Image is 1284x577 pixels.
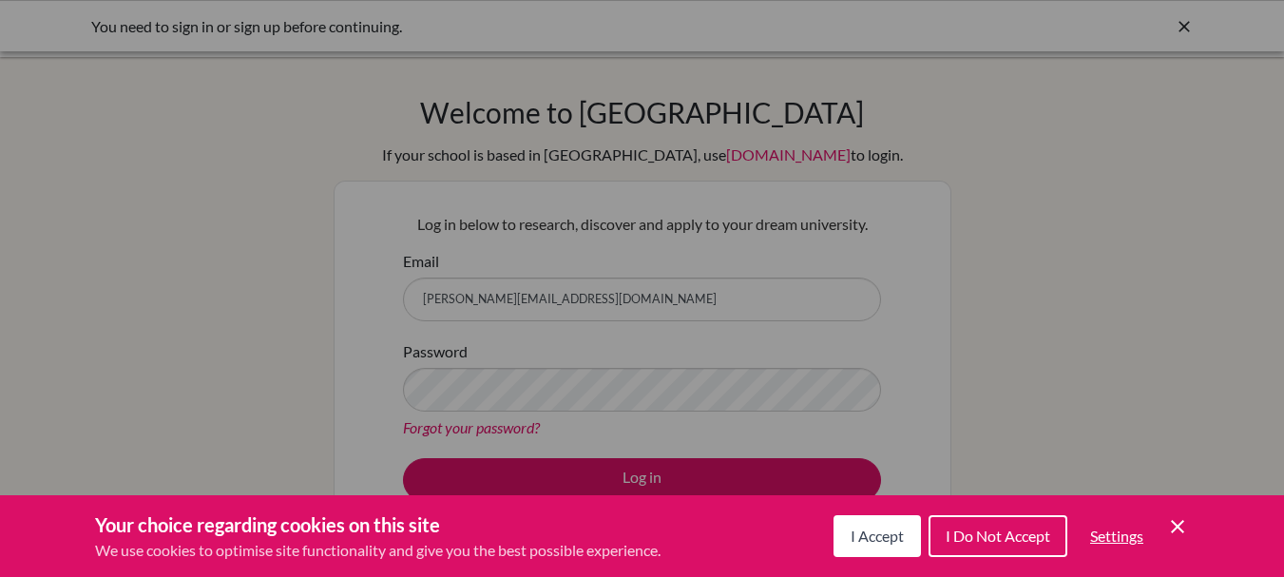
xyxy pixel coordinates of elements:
h3: Your choice regarding cookies on this site [95,510,661,539]
button: Save and close [1166,515,1189,538]
button: I Do Not Accept [929,515,1067,557]
span: Settings [1090,527,1143,545]
span: I Do Not Accept [946,527,1050,545]
span: I Accept [851,527,904,545]
button: I Accept [834,515,921,557]
p: We use cookies to optimise site functionality and give you the best possible experience. [95,539,661,562]
button: Settings [1075,517,1159,555]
